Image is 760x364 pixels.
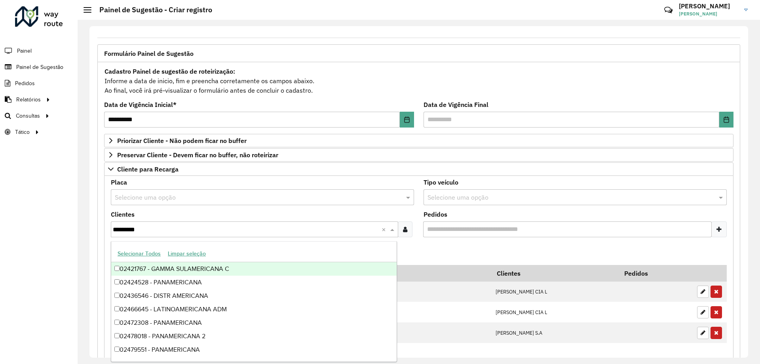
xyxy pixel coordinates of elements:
div: 02421767 - GAMMA SULAMERICANA C [111,262,397,276]
th: Clientes [491,265,619,282]
div: 02466645 - LATINOAMERICANA ADM [111,303,397,316]
td: [PERSON_NAME] CIA L [491,302,619,322]
label: Tipo veículo [424,177,458,187]
span: Formulário Painel de Sugestão [104,50,194,57]
span: [PERSON_NAME] [679,10,738,17]
span: Pedidos [15,79,35,88]
div: Informe a data de inicio, fim e preencha corretamente os campos abaixo. Ao final, você irá pré-vi... [104,66,733,95]
span: Painel [17,47,32,55]
span: Priorizar Cliente - Não podem ficar no buffer [117,137,247,144]
a: Priorizar Cliente - Não podem ficar no buffer [104,134,733,147]
button: Limpar seleção [164,248,209,260]
span: Tático [15,128,30,136]
a: Preservar Cliente - Devem ficar no buffer, não roteirizar [104,148,733,162]
label: Clientes [111,210,135,219]
th: Código Cliente [323,265,491,282]
label: Placa [111,177,127,187]
span: Cliente para Recarga [117,166,179,172]
span: Painel de Sugestão [16,63,63,71]
ng-dropdown-panel: Options list [111,241,397,362]
strong: Cadastro Painel de sugestão de roteirização: [104,67,235,75]
span: Relatórios [16,95,41,104]
h2: Painel de Sugestão - Criar registro [91,6,212,14]
label: Pedidos [424,210,447,219]
button: Selecionar Todos [114,248,164,260]
div: 02479551 - PANAMERICANA [111,343,397,356]
th: Pedidos [619,265,693,282]
div: 02472308 - PANAMERICANA [111,316,397,330]
td: 20900193 [323,322,491,343]
button: Choose Date [400,112,414,128]
label: Data de Vigência Inicial [104,100,177,109]
a: Contato Rápido [660,2,677,19]
td: 20900069 [323,302,491,322]
a: Cliente para Recarga [104,162,733,176]
td: [PERSON_NAME] S.A [491,322,619,343]
td: 02463987 [323,282,491,302]
h3: [PERSON_NAME] [679,2,738,10]
span: Consultas [16,112,40,120]
div: 02436546 - DISTR AMERICANA [111,289,397,303]
label: Data de Vigência Final [424,100,488,109]
div: 02424528 - PANAMERICANA [111,276,397,289]
span: Clear all [382,225,388,234]
span: Preservar Cliente - Devem ficar no buffer, não roteirizar [117,152,278,158]
div: 02478018 - PANAMERICANA 2 [111,330,397,343]
button: Choose Date [719,112,733,128]
td: [PERSON_NAME] CIA L [491,282,619,302]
